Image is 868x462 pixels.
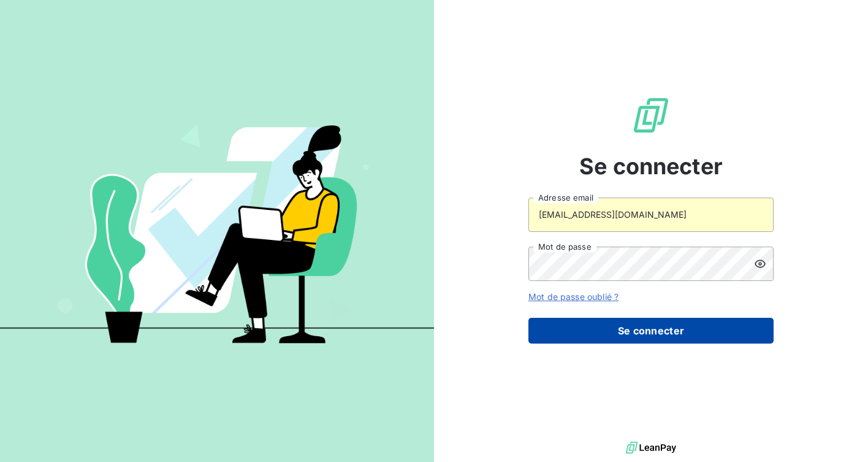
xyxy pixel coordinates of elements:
button: Se connecter [528,318,774,344]
img: Logo LeanPay [631,96,671,135]
img: logo [626,439,676,457]
input: placeholder [528,198,774,232]
a: Mot de passe oublié ? [528,291,619,302]
span: Se connecter [579,150,723,183]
